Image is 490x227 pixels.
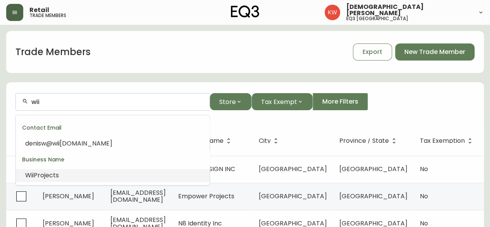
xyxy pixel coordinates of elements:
[339,139,389,143] span: Province / State
[346,16,408,21] h5: eq3 [GEOGRAPHIC_DATA]
[259,165,327,173] span: [GEOGRAPHIC_DATA]
[110,188,166,204] span: [EMAIL_ADDRESS][DOMAIN_NAME]
[178,192,234,201] span: Empower Projects
[29,13,66,18] h5: trade members
[210,93,251,110] button: Store
[219,97,236,107] span: Store
[25,139,52,148] span: denisw@
[25,171,34,180] span: Wii
[52,139,60,148] span: wii
[313,93,368,110] button: More Filters
[363,48,382,56] span: Export
[261,97,297,107] span: Tax Exempt
[259,139,271,143] span: City
[339,192,407,201] span: [GEOGRAPHIC_DATA]
[420,165,428,173] span: No
[404,48,465,56] span: New Trade Member
[353,43,392,61] button: Export
[322,97,358,106] span: More Filters
[420,192,428,201] span: No
[60,139,112,148] span: [DOMAIN_NAME]
[420,139,465,143] span: Tax Exemption
[339,165,407,173] span: [GEOGRAPHIC_DATA]
[16,118,210,137] div: Contact Email
[31,98,203,106] input: Search
[251,93,313,110] button: Tax Exempt
[231,5,260,18] img: logo
[34,171,59,180] span: Projects
[339,137,399,144] span: Province / State
[420,137,475,144] span: Tax Exemption
[259,192,327,201] span: [GEOGRAPHIC_DATA]
[325,5,340,20] img: f33162b67396b0982c40ce2a87247151
[346,4,471,16] span: [DEMOGRAPHIC_DATA][PERSON_NAME]
[15,45,91,59] h1: Trade Members
[395,43,475,61] button: New Trade Member
[259,137,281,144] span: City
[16,150,210,169] div: Business Name
[29,7,49,13] span: Retail
[43,192,94,201] span: [PERSON_NAME]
